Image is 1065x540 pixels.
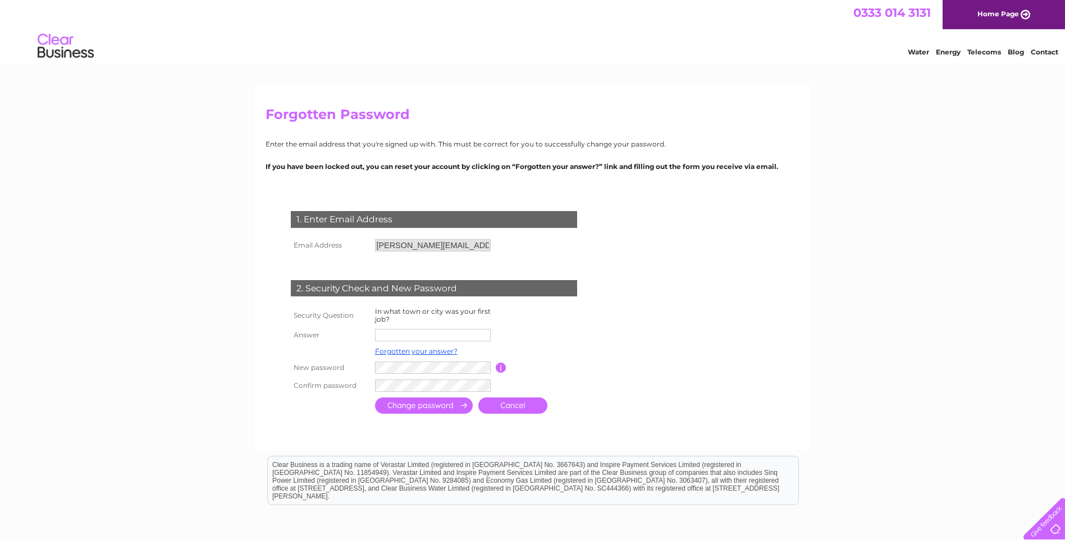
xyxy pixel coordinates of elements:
a: Telecoms [967,48,1001,56]
div: Clear Business is a trading name of Verastar Limited (registered in [GEOGRAPHIC_DATA] No. 3667643... [268,6,798,54]
img: logo.png [37,29,94,63]
h2: Forgotten Password [266,107,800,128]
a: Forgotten your answer? [375,347,458,355]
div: 1. Enter Email Address [291,211,577,228]
th: Answer [288,326,372,344]
a: Cancel [478,397,547,414]
input: Submit [375,397,473,414]
label: In what town or city was your first job? [375,307,491,323]
th: Confirm password [288,377,372,395]
input: Information [496,363,506,373]
a: Contact [1031,48,1058,56]
a: 0333 014 3131 [853,6,931,20]
p: Enter the email address that you're signed up with. This must be correct for you to successfully ... [266,139,800,149]
div: 2. Security Check and New Password [291,280,577,297]
a: Blog [1008,48,1024,56]
th: Security Question [288,305,372,326]
th: New password [288,359,372,377]
th: Email Address [288,236,372,254]
a: Water [908,48,929,56]
p: If you have been locked out, you can reset your account by clicking on “Forgotten your answer?” l... [266,161,800,172]
a: Energy [936,48,961,56]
